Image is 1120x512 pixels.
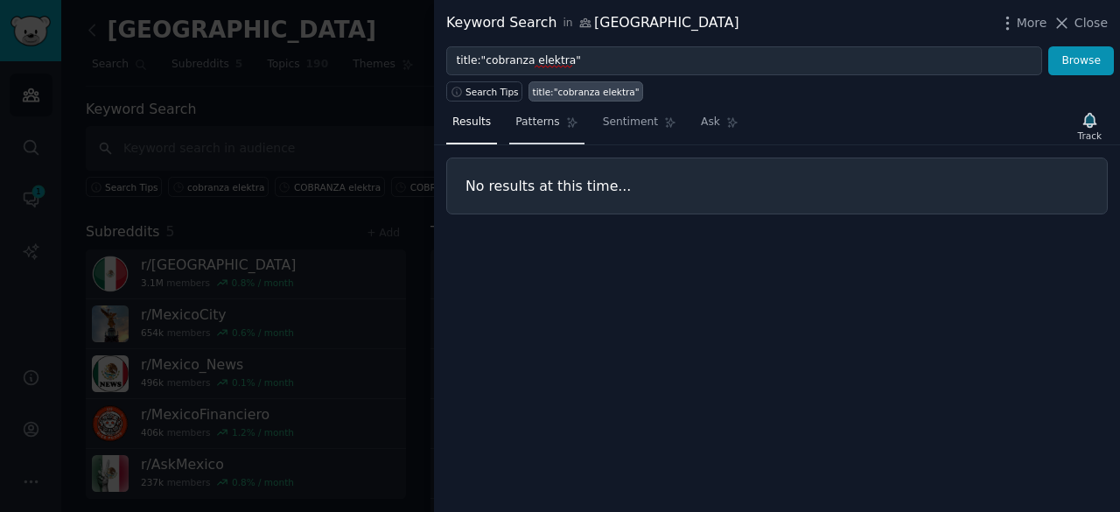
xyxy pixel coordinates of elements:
span: in [563,16,572,32]
a: title:"cobranza elektra" [528,81,643,102]
button: Track [1072,108,1108,144]
div: Keyword Search [GEOGRAPHIC_DATA] [446,12,739,34]
div: Track [1078,130,1102,142]
button: Search Tips [446,81,522,102]
a: Ask [695,109,745,144]
span: Close [1074,14,1108,32]
span: More [1017,14,1047,32]
button: More [998,14,1047,32]
div: title:"cobranza elektra" [533,86,640,98]
a: Sentiment [597,109,682,144]
h3: No results at this time... [465,177,1088,195]
span: Patterns [515,115,559,130]
input: Try a keyword related to your business [446,46,1042,76]
button: Close [1053,14,1108,32]
a: Results [446,109,497,144]
button: Browse [1048,46,1114,76]
span: Ask [701,115,720,130]
span: Sentiment [603,115,658,130]
span: Search Tips [465,86,519,98]
a: Patterns [509,109,584,144]
span: Results [452,115,491,130]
